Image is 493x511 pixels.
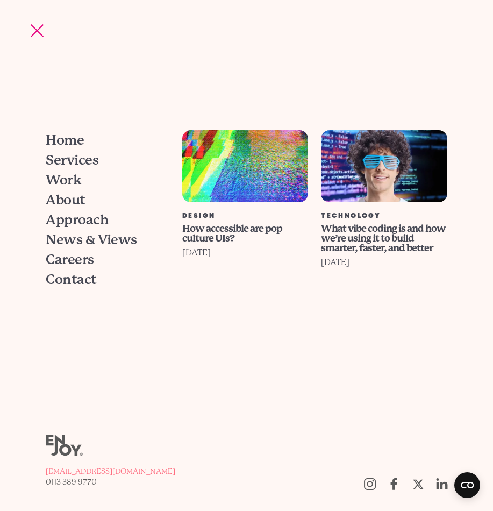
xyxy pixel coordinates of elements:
[46,230,166,250] a: News & Views
[321,255,447,270] div: [DATE]
[382,472,406,496] a: Follow us on Facebook
[182,245,308,260] div: [DATE]
[406,472,430,496] a: Follow us on Twitter
[46,173,81,187] span: Work
[46,190,166,210] a: About
[182,223,282,244] span: How accessible are pop culture UIs?
[46,193,85,207] span: About
[321,223,446,253] span: What vibe coding is and how we’re using it to build smarter, faster, and better
[46,210,166,230] a: Approach
[46,130,166,150] a: Home
[176,130,315,381] a: How accessible are pop culture UIs? Design How accessible are pop culture UIs? [DATE]
[26,19,48,42] button: Site navigation
[46,269,166,289] a: Contact
[46,153,98,167] span: Services
[46,233,137,246] span: News & Views
[46,150,166,170] a: Services
[46,133,84,147] span: Home
[46,250,166,269] a: Careers
[46,273,96,286] span: Contact
[454,472,480,498] button: Open CMP widget
[46,253,94,266] span: Careers
[46,478,97,486] span: 0113 389 9770
[321,213,447,219] div: Technology
[315,130,453,381] a: What vibe coding is and how we’re using it to build smarter, faster, and better Technology What v...
[430,472,454,496] a: https://uk.linkedin.com/company/enjoy-digital
[46,170,166,190] a: Work
[321,130,447,202] img: What vibe coding is and how we’re using it to build smarter, faster, and better
[46,466,175,477] a: [EMAIL_ADDRESS][DOMAIN_NAME]
[182,213,308,219] div: Design
[46,213,108,226] span: Approach
[46,467,175,475] span: [EMAIL_ADDRESS][DOMAIN_NAME]
[182,130,308,202] img: How accessible are pop culture UIs?
[358,472,382,496] a: Follow us on Instagram
[46,477,175,487] a: 0113 389 9770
